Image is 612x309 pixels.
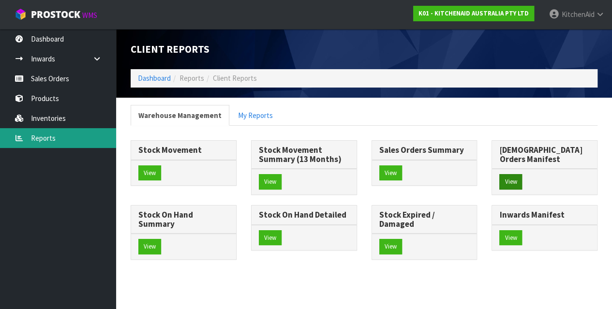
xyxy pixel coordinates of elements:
h3: Sales Orders Summary [379,146,470,155]
span: Reports [179,74,204,83]
h3: Stock Expired / Damaged [379,210,470,228]
a: Warehouse Management [131,105,229,126]
button: View [138,165,161,181]
h3: Stock Movement [138,146,229,155]
button: View [259,230,282,246]
h3: Inwards Manifest [499,210,590,220]
span: Client Reports [131,43,209,56]
h3: Stock Movement Summary (13 Months) [259,146,349,163]
span: ProStock [31,8,80,21]
span: KitchenAid [561,10,594,19]
button: View [499,174,522,190]
a: My Reports [230,105,281,126]
a: Dashboard [138,74,171,83]
button: View [379,165,402,181]
img: cube-alt.png [15,8,27,20]
h3: Stock On Hand Summary [138,210,229,228]
button: View [379,239,402,254]
small: WMS [82,11,97,20]
h3: [DEMOGRAPHIC_DATA] Orders Manifest [499,146,590,163]
strong: K01 - KITCHENAID AUSTRALIA PTY LTD [418,9,529,17]
h3: Stock On Hand Detailed [259,210,349,220]
button: View [499,230,522,246]
button: View [138,239,161,254]
button: View [259,174,282,190]
span: Client Reports [213,74,257,83]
